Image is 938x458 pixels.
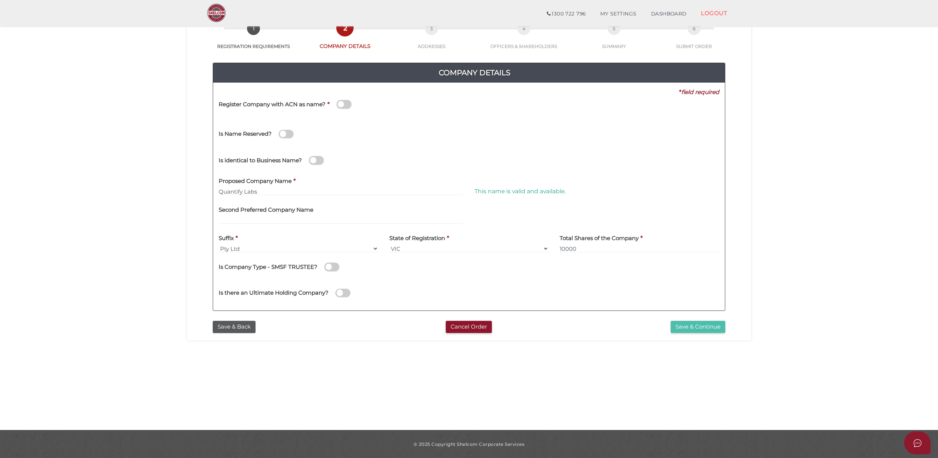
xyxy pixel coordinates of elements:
a: DASHBOARD [644,7,694,21]
span: 2 [338,21,351,34]
div: © 2025 Copyright Shelcom Corporate Services [192,441,746,447]
button: Open asap [904,431,931,454]
h4: Is Company Type - SMSF TRUSTEE? [219,264,317,270]
h4: Register Company with ACN as name? [219,101,326,108]
a: 6SUBMIT ORDER [656,30,733,49]
span: 5 [608,22,621,35]
span: 1 [247,22,260,35]
span: 6 [688,22,701,35]
span: This name is valid and available. [475,188,566,195]
h4: Total Shares of the Company [560,235,639,242]
h4: Is identical to Business Name? [219,157,302,164]
button: Save & Continue [671,321,725,333]
h4: Second Preferred Company Name [219,207,313,213]
a: 4OFFICERS & SHAREHOLDERS [475,30,573,49]
i: field required [681,89,719,96]
h4: Is Name Reserved? [219,131,272,137]
a: 3ADDRESSES [388,30,475,49]
span: 4 [517,22,530,35]
span: 3 [425,22,438,35]
button: Cancel Order [446,321,492,333]
h4: State of Registration [389,235,445,242]
a: 1300 722 796 [539,7,593,21]
button: Save & Back [213,321,256,333]
h4: Company Details [219,67,730,79]
h4: Proposed Company Name [219,178,292,184]
a: 1REGISTRATION REQUIREMENTS [205,30,302,49]
a: LOGOUT [694,6,734,21]
h4: Suffix [219,235,234,242]
a: MY SETTINGS [593,7,644,21]
a: 2COMPANY DETAILS [302,30,389,50]
a: 5SUMMARY [573,30,656,49]
h4: Is there an Ultimate Holding Company? [219,290,329,296]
